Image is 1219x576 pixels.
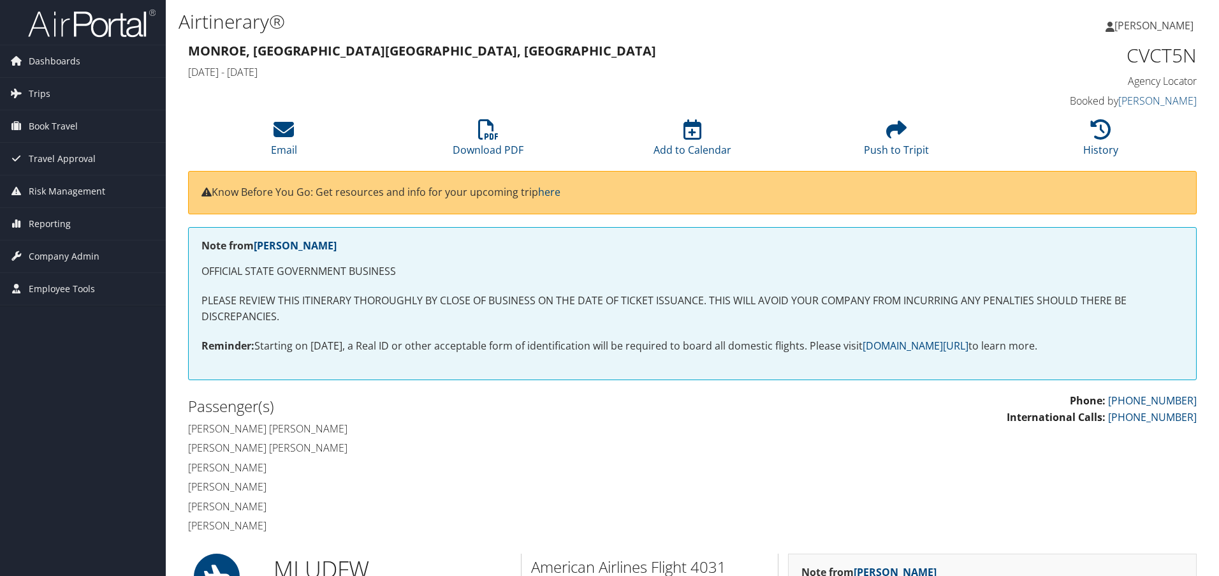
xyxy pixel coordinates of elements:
[188,65,940,79] h4: [DATE] - [DATE]
[1007,410,1106,424] strong: International Calls:
[453,126,523,157] a: Download PDF
[959,74,1197,88] h4: Agency Locator
[188,519,683,533] h4: [PERSON_NAME]
[29,240,99,272] span: Company Admin
[188,441,683,455] h4: [PERSON_NAME] [PERSON_NAME]
[201,293,1183,325] p: PLEASE REVIEW THIS ITINERARY THOROUGHLY BY CLOSE OF BUSINESS ON THE DATE OF TICKET ISSUANCE. THIS...
[201,239,337,253] strong: Note from
[1108,410,1197,424] a: [PHONE_NUMBER]
[653,126,731,157] a: Add to Calendar
[1070,394,1106,408] strong: Phone:
[959,42,1197,69] h1: CVCT5N
[538,185,560,199] a: here
[28,8,156,38] img: airportal-logo.png
[1118,94,1197,108] a: [PERSON_NAME]
[959,94,1197,108] h4: Booked by
[29,45,80,77] span: Dashboards
[201,184,1183,201] p: Know Before You Go: Get resources and info for your upcoming trip
[201,263,1183,280] p: OFFICIAL STATE GOVERNMENT BUSINESS
[29,78,50,110] span: Trips
[29,175,105,207] span: Risk Management
[864,126,929,157] a: Push to Tripit
[188,42,656,59] strong: Monroe, [GEOGRAPHIC_DATA] [GEOGRAPHIC_DATA], [GEOGRAPHIC_DATA]
[201,339,254,353] strong: Reminder:
[188,461,683,475] h4: [PERSON_NAME]
[271,126,297,157] a: Email
[188,422,683,436] h4: [PERSON_NAME] [PERSON_NAME]
[1114,18,1193,33] span: [PERSON_NAME]
[1106,6,1206,45] a: [PERSON_NAME]
[179,8,864,35] h1: Airtinerary®
[1083,126,1118,157] a: History
[863,339,968,353] a: [DOMAIN_NAME][URL]
[1108,394,1197,408] a: [PHONE_NUMBER]
[29,143,96,175] span: Travel Approval
[29,110,78,142] span: Book Travel
[188,480,683,494] h4: [PERSON_NAME]
[254,239,337,253] a: [PERSON_NAME]
[188,499,683,513] h4: [PERSON_NAME]
[201,338,1183,355] p: Starting on [DATE], a Real ID or other acceptable form of identification will be required to boar...
[188,395,683,417] h2: Passenger(s)
[29,208,71,240] span: Reporting
[29,273,95,305] span: Employee Tools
